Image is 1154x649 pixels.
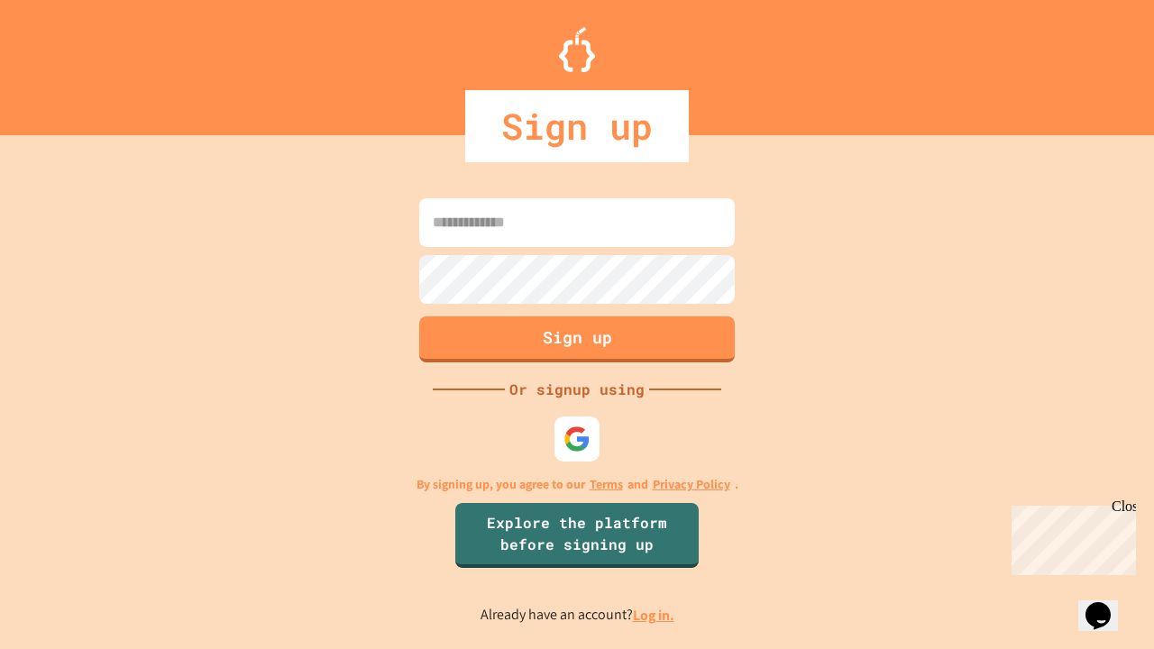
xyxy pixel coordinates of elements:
[1078,577,1136,631] iframe: chat widget
[653,475,730,494] a: Privacy Policy
[559,27,595,72] img: Logo.svg
[505,379,649,400] div: Or signup using
[419,316,735,362] button: Sign up
[590,475,623,494] a: Terms
[1004,498,1136,575] iframe: chat widget
[481,604,674,626] p: Already have an account?
[563,425,591,452] img: google-icon.svg
[633,606,674,625] a: Log in.
[465,90,689,162] div: Sign up
[7,7,124,114] div: Chat with us now!Close
[417,475,738,494] p: By signing up, you agree to our and .
[455,503,699,568] a: Explore the platform before signing up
